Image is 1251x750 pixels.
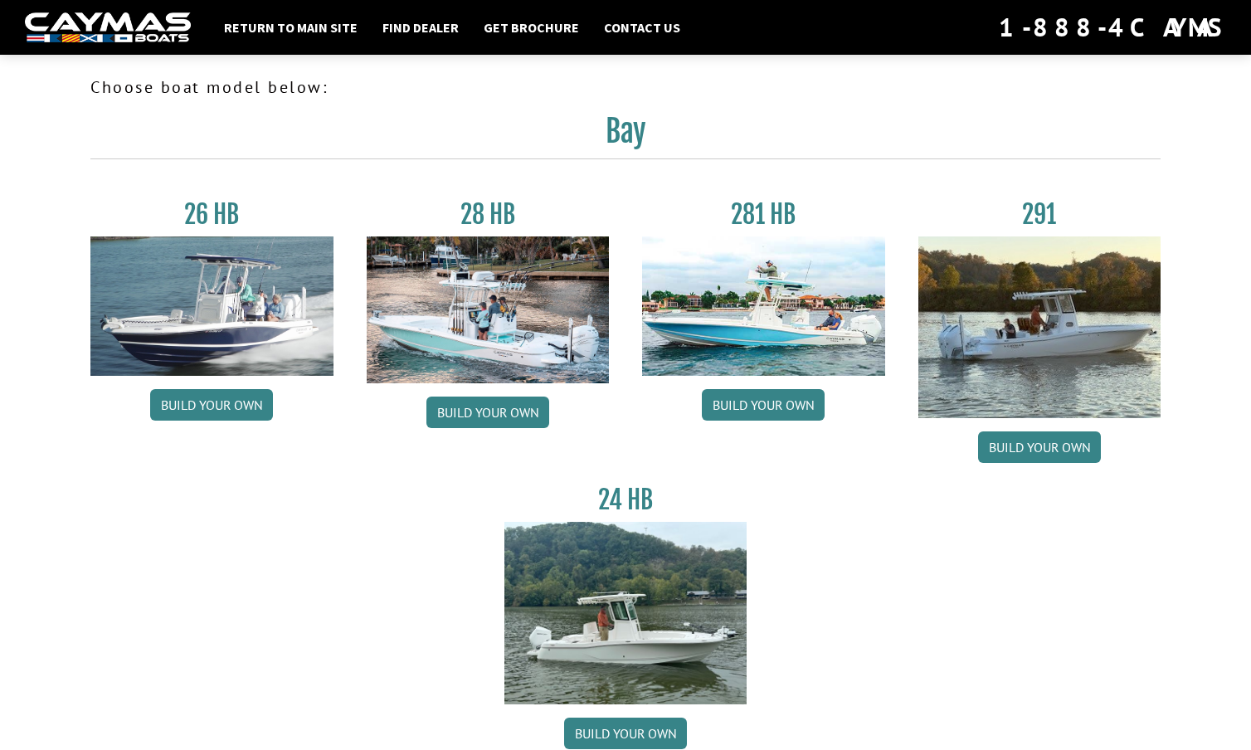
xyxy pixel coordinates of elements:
h3: 28 HB [367,199,610,230]
img: 26_new_photo_resized.jpg [90,236,333,376]
h3: 24 HB [504,485,747,515]
img: 28-hb-twin.jpg [642,236,885,376]
h3: 281 HB [642,199,885,230]
img: 28_hb_thumbnail_for_caymas_connect.jpg [367,236,610,383]
a: Contact Us [596,17,689,38]
a: Build your own [978,431,1101,463]
a: Return to main site [216,17,366,38]
a: Build your own [150,389,273,421]
div: 1-888-4CAYMAS [999,9,1226,46]
h3: 291 [918,199,1161,230]
a: Build your own [426,397,549,428]
a: Build your own [702,389,825,421]
h3: 26 HB [90,199,333,230]
img: white-logo-c9c8dbefe5ff5ceceb0f0178aa75bf4bb51f6bca0971e226c86eb53dfe498488.png [25,12,191,43]
p: Choose boat model below: [90,75,1161,100]
img: 24_HB_thumbnail.jpg [504,522,747,704]
a: Find Dealer [374,17,467,38]
img: 291_Thumbnail.jpg [918,236,1161,418]
a: Build your own [564,718,687,749]
a: Get Brochure [475,17,587,38]
h2: Bay [90,113,1161,159]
